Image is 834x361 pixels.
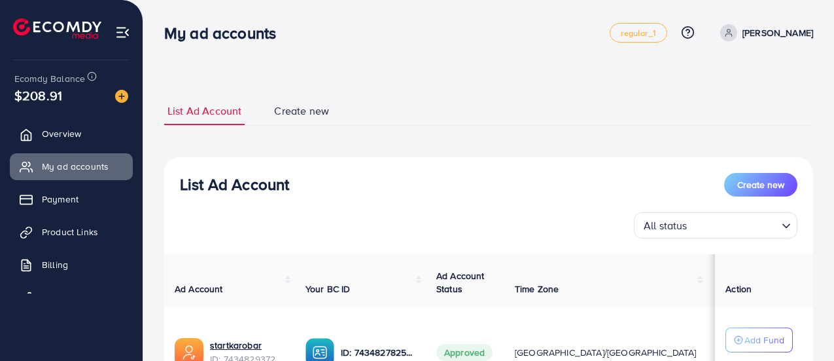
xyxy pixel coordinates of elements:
span: Action [725,282,752,295]
img: image [115,90,128,103]
img: logo [13,18,101,39]
h3: My ad accounts [164,24,287,43]
span: Create new [737,178,784,191]
p: [PERSON_NAME] [742,25,813,41]
a: Product Links [10,219,133,245]
span: Payment [42,193,78,206]
span: Your BC ID [305,282,351,295]
a: Overview [10,121,133,147]
span: Create new [274,104,329,119]
button: Add Fund [725,328,793,352]
p: Add Fund [744,332,784,348]
span: Affiliate Program [42,291,112,304]
a: Affiliate Program [10,284,133,311]
span: Overview [42,127,81,140]
p: ID: 7434827825406066689 [341,345,415,360]
span: regular_1 [621,29,655,37]
a: Payment [10,186,133,212]
img: menu [115,25,130,40]
iframe: Chat [778,302,824,351]
span: Ad Account [175,282,223,295]
h3: List Ad Account [180,175,289,194]
a: regular_1 [610,23,667,43]
span: My ad accounts [42,160,109,173]
span: All status [641,216,690,235]
button: Create new [724,173,797,197]
span: [GEOGRAPHIC_DATA]/[GEOGRAPHIC_DATA] [515,346,697,359]
a: startkarobar [210,339,285,352]
span: Approved [436,344,493,361]
span: Time Zone [515,282,559,295]
span: $208.91 [14,86,62,105]
span: Billing [42,258,68,271]
span: Ecomdy Balance [14,72,85,85]
input: Search for option [691,214,776,235]
span: Product Links [42,225,98,238]
a: My ad accounts [10,153,133,180]
span: List Ad Account [167,104,241,119]
span: Ad Account Status [436,269,485,295]
a: Billing [10,252,133,278]
a: [PERSON_NAME] [715,24,813,41]
div: Search for option [634,212,797,238]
